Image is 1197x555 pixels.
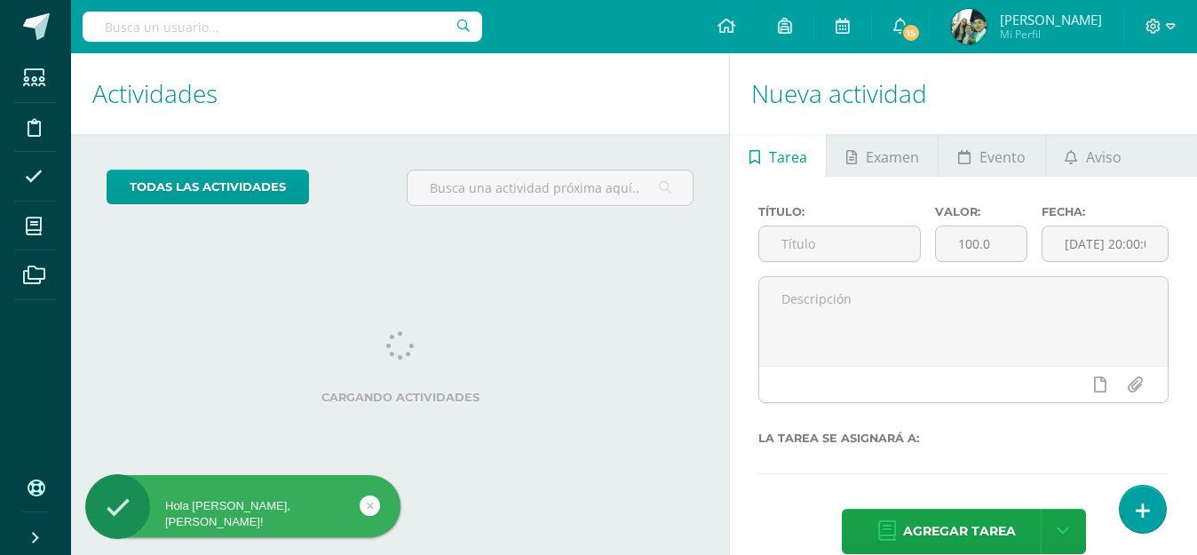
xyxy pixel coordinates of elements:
label: Fecha: [1042,205,1169,218]
span: 15 [900,23,920,43]
a: Tarea [730,134,826,177]
input: Busca un usuario... [83,12,482,42]
input: Fecha de entrega [1042,226,1168,261]
label: Título: [758,205,921,218]
a: Evento [939,134,1044,177]
a: Aviso [1046,134,1141,177]
span: Tarea [769,136,807,178]
h1: Actividades [92,53,708,134]
a: Examen [827,134,938,177]
label: Valor: [935,205,1027,218]
input: Título [759,226,920,261]
input: Busca una actividad próxima aquí... [408,170,693,205]
div: Hola [PERSON_NAME], [PERSON_NAME]! [85,498,400,530]
label: La tarea se asignará a: [758,432,1169,445]
a: todas las Actividades [107,170,309,204]
label: Cargando actividades [107,391,694,404]
input: Puntos máximos [936,226,1027,261]
span: Mi Perfil [1000,27,1102,42]
span: Aviso [1086,136,1122,178]
span: [PERSON_NAME] [1000,11,1102,28]
h1: Nueva actividad [751,53,1176,134]
img: 636c08a088cb3a3e8b557639fb6bb726.png [951,9,987,44]
span: Agregar tarea [903,510,1016,553]
span: Evento [979,136,1026,178]
span: Examen [866,136,919,178]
